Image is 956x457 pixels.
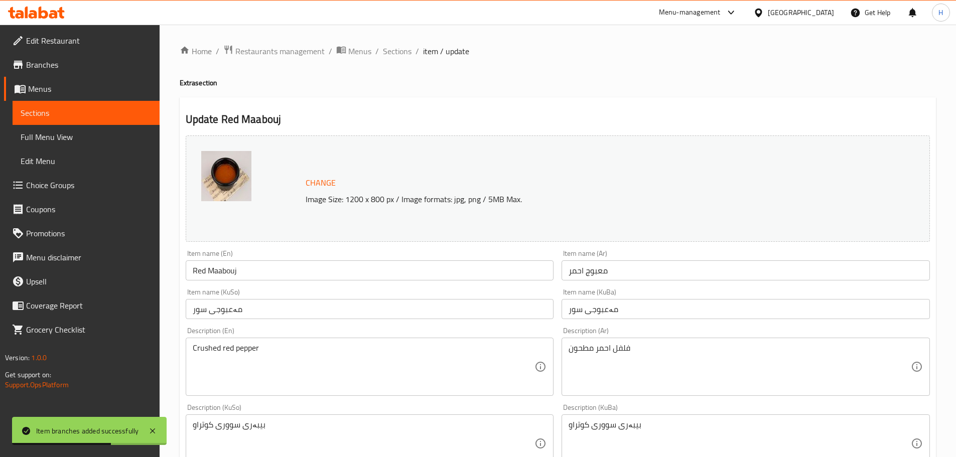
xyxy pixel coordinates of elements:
[26,299,152,312] span: Coverage Report
[13,149,160,173] a: Edit Menu
[216,45,219,57] li: /
[4,221,160,245] a: Promotions
[201,151,251,201] img: %D9%85%D8%B9%D8%A8%D9%88%D8%AC_%D8%A7%D8%AD%D9%85%D8%B1638911298988141840.jpg
[302,173,340,193] button: Change
[26,179,152,191] span: Choice Groups
[938,7,943,18] span: H
[4,53,160,77] a: Branches
[569,343,911,391] textarea: فلفل احمر مطحون
[5,378,69,391] a: Support.OpsPlatform
[26,275,152,287] span: Upsell
[186,260,554,280] input: Enter name En
[302,193,837,205] p: Image Size: 1200 x 800 px / Image formats: jpg, png / 5MB Max.
[21,131,152,143] span: Full Menu View
[235,45,325,57] span: Restaurants management
[36,425,139,436] div: Item branches added successfully
[186,299,554,319] input: Enter name KuSo
[26,251,152,263] span: Menu disclaimer
[180,78,936,88] h4: Extra section
[21,107,152,119] span: Sections
[4,318,160,342] a: Grocery Checklist
[5,351,30,364] span: Version:
[562,260,930,280] input: Enter name Ar
[26,59,152,71] span: Branches
[4,269,160,293] a: Upsell
[423,45,469,57] span: item / update
[180,45,936,58] nav: breadcrumb
[186,112,930,127] h2: Update Red Maabouj
[26,324,152,336] span: Grocery Checklist
[336,45,371,58] a: Menus
[13,125,160,149] a: Full Menu View
[659,7,721,19] div: Menu-management
[26,35,152,47] span: Edit Restaurant
[768,7,834,18] div: [GEOGRAPHIC_DATA]
[4,173,160,197] a: Choice Groups
[306,176,336,190] span: Change
[416,45,419,57] li: /
[4,29,160,53] a: Edit Restaurant
[31,351,47,364] span: 1.0.0
[193,343,535,391] textarea: Crushed red pepper
[4,245,160,269] a: Menu disclaimer
[4,197,160,221] a: Coupons
[348,45,371,57] span: Menus
[21,155,152,167] span: Edit Menu
[375,45,379,57] li: /
[562,299,930,319] input: Enter name KuBa
[5,368,51,381] span: Get support on:
[26,203,152,215] span: Coupons
[223,45,325,58] a: Restaurants management
[13,101,160,125] a: Sections
[4,77,160,101] a: Menus
[4,293,160,318] a: Coverage Report
[180,45,212,57] a: Home
[26,227,152,239] span: Promotions
[329,45,332,57] li: /
[383,45,412,57] a: Sections
[28,83,152,95] span: Menus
